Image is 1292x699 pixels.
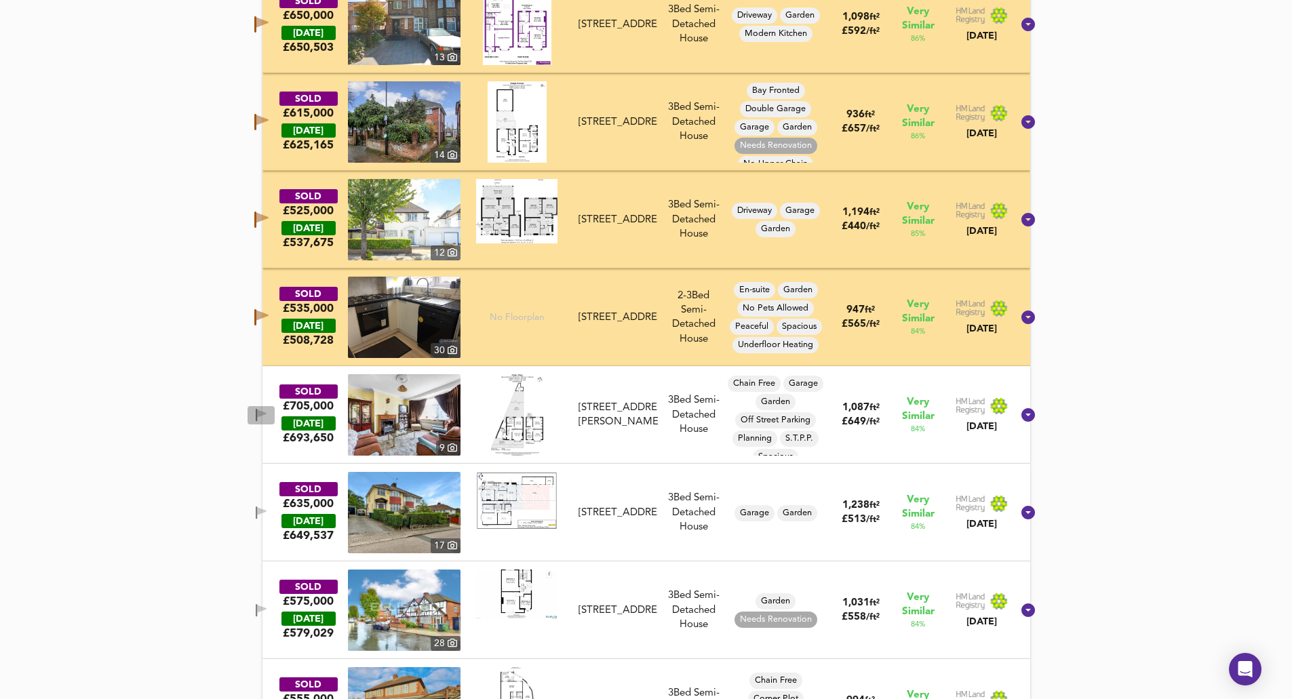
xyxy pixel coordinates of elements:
div: [STREET_ADDRESS] [579,506,657,520]
span: 1,087 [842,403,869,413]
span: Chain Free [728,378,781,390]
div: [STREET_ADDRESS][PERSON_NAME] [579,401,657,430]
div: [DATE] [956,224,1009,238]
div: [DATE] [956,29,1009,43]
span: Spacious [753,451,798,463]
div: 17 Grittleton Avenue, HA9 6NX [573,18,663,32]
span: Very Similar [902,395,935,424]
span: £ 649 [842,417,880,427]
svg: Show Details [1020,504,1036,521]
div: Semi-Detached House [663,289,724,347]
img: Land Registry [956,300,1009,317]
div: SOLD [279,482,338,496]
div: Planning [732,431,777,447]
span: Garden [777,121,817,134]
svg: Show Details [1020,407,1036,423]
div: Modern Kitchen [739,26,813,42]
span: Garage [735,121,775,134]
svg: Show Details [1020,212,1036,228]
div: Garden [756,221,796,237]
span: ft² [865,306,875,315]
div: [DATE] [956,517,1009,531]
img: Land Registry [956,104,1009,122]
div: [DATE] [956,420,1009,433]
span: £ 508,728 [283,333,334,348]
div: Chain Free [728,376,781,392]
img: Floorplan [476,570,557,619]
img: Land Registry [956,7,1009,24]
div: [DATE] [956,322,1009,336]
div: Garden [756,394,796,410]
div: Underfloor Heating [732,337,819,353]
div: 3 Bed Semi-Detached House [663,3,724,46]
span: Double Garage [740,103,811,115]
span: ft² [869,13,880,22]
span: Bay Fronted [747,85,805,97]
div: Garage [780,203,820,219]
div: 30 [431,343,461,358]
div: No Upper Chain [738,156,813,172]
span: / ft² [866,222,880,231]
span: 85 % [911,228,925,239]
div: SOLD [279,677,338,692]
div: 3 Bed Semi-Detached House [663,198,724,241]
span: £ 579,029 [283,626,334,641]
div: Needs Renovation [735,138,817,154]
img: Floorplan [476,179,557,243]
span: 84 % [911,326,925,337]
div: Peaceful [730,319,774,335]
div: 17 [431,538,461,553]
span: Needs Renovation [735,614,817,626]
a: property thumbnail 28 [348,570,461,651]
span: £ 657 [842,124,880,134]
span: 86 % [911,131,925,142]
div: [STREET_ADDRESS] [579,18,657,32]
span: £ 625,165 [283,138,334,153]
span: / ft² [866,125,880,134]
svg: Show Details [1020,602,1036,618]
img: property thumbnail [348,179,461,260]
div: SOLD£615,000 [DATE]£625,165property thumbnail 14 Floorplan[STREET_ADDRESS]3Bed Semi-Detached Hous... [262,73,1030,171]
div: [DATE] [956,615,1009,628]
span: £ 558 [842,612,880,622]
div: Garage [783,376,823,392]
div: Spacious [777,319,822,335]
div: [STREET_ADDRESS] [579,603,657,618]
div: 67 Corringway, W5 3HB [573,213,663,227]
span: Driveway [732,205,777,217]
span: Very Similar [902,102,935,131]
svg: Show Details [1020,114,1036,130]
div: [STREET_ADDRESS] [579,311,657,325]
span: Garage [735,507,775,519]
a: property thumbnail 12 [348,179,461,260]
img: Land Registry [956,397,1009,415]
div: Garden [777,119,817,136]
span: 1,098 [842,12,869,22]
div: S.T.P.P. [780,431,819,447]
div: Rightmove thinks this is a 3 bed but Zoopla states 2 bed, so we're showing you both here [663,289,724,303]
div: SOLD£705,000 [DATE]£693,650property thumbnail 9 Floorplan[STREET_ADDRESS][PERSON_NAME]3Bed Semi-D... [262,366,1030,464]
span: No Floorplan [490,311,545,324]
div: Driveway [732,7,777,24]
span: 86 % [911,33,925,44]
div: [DATE] [281,416,336,431]
div: 3 Bed Semi-Detached House [663,100,724,144]
div: SOLD [279,384,338,399]
div: [STREET_ADDRESS] [579,115,657,129]
div: 3 Bed Semi-Detached House [663,393,724,437]
span: 84 % [911,424,925,435]
div: Garage [735,119,775,136]
div: No Pets Allowed [737,300,814,317]
div: [DATE] [281,514,336,528]
img: property thumbnail [348,472,461,553]
span: £ 537,675 [283,235,334,250]
svg: Show Details [1020,309,1036,325]
span: 936 [846,110,865,120]
span: No Pets Allowed [737,302,814,315]
span: £ 565 [842,319,880,329]
span: Garden [777,507,817,519]
a: property thumbnail 14 [348,81,461,163]
img: property thumbnail [348,570,461,651]
div: SOLD£535,000 [DATE]£508,728property thumbnail 30 No Floorplan[STREET_ADDRESS]2-3Bed Semi-Detached... [262,268,1030,366]
span: Garden [780,9,820,22]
